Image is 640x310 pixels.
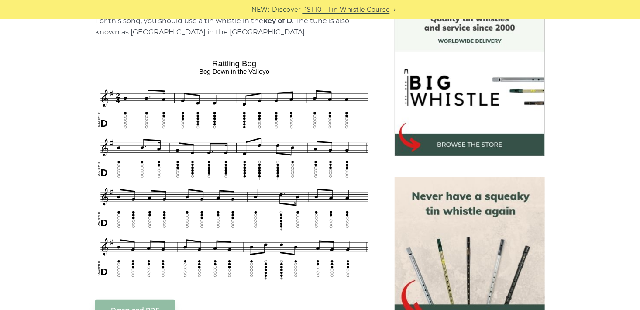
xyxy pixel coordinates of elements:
[252,5,270,15] span: NEW:
[263,17,292,25] strong: key of D
[395,6,545,156] img: BigWhistle Tin Whistle Store
[303,5,390,15] a: PST10 - Tin Whistle Course
[95,4,374,38] p: Sheet music notes and tab to play on a tin whistle (penny whistle). For this song, you should use...
[272,5,301,15] span: Discover
[95,56,374,282] img: Rattling Bog Tin Whistle Tab & Sheet Music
